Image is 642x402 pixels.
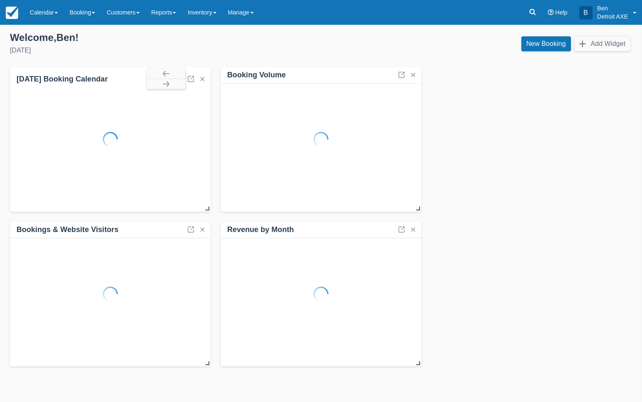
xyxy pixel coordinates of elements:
div: Welcome , Ben ! [10,31,314,44]
div: B [579,6,592,19]
div: [DATE] [10,45,314,55]
p: Ben [597,4,628,12]
a: New Booking [521,36,571,51]
span: Help [555,9,568,16]
img: checkfront-main-nav-mini-logo.png [6,7,18,19]
p: Detroit AXE [597,12,628,21]
i: Help [548,10,554,15]
button: Add Widget [574,36,630,51]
